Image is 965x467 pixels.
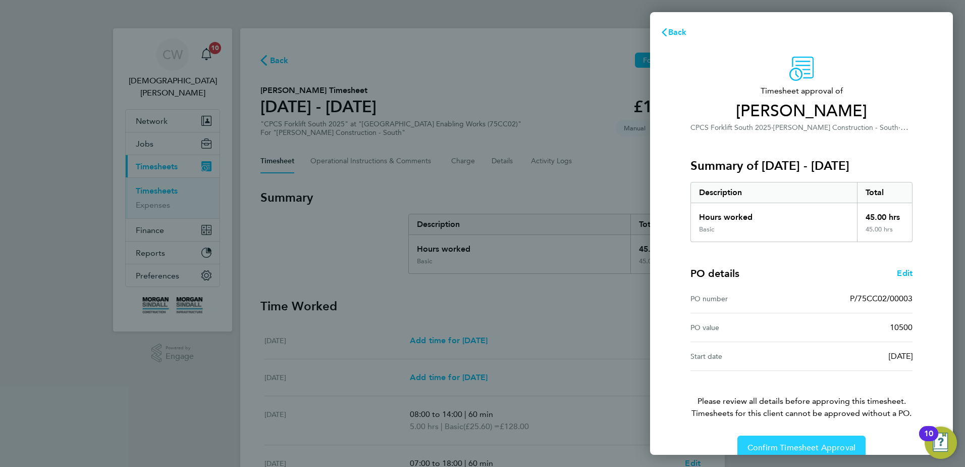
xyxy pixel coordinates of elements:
[857,203,913,225] div: 45.00 hrs
[857,182,913,203] div: Total
[737,436,866,460] button: Confirm Timesheet Approval
[801,350,913,362] div: [DATE]
[925,427,957,459] button: Open Resource Center, 10 new notifications
[699,225,714,233] div: Basic
[691,203,857,225] div: Hours worked
[690,266,739,281] h4: PO details
[668,27,687,37] span: Back
[650,22,697,42] button: Back
[897,268,913,278] span: Edit
[801,321,913,334] div: 10500
[747,443,855,453] span: Confirm Timesheet Approval
[898,122,908,132] span: ·
[690,123,771,132] span: CPCS Forklift South 2025
[678,407,925,419] span: Timesheets for this client cannot be approved without a PO.
[771,123,773,132] span: ·
[690,101,913,121] span: [PERSON_NAME]
[690,85,913,97] span: Timesheet approval of
[690,350,801,362] div: Start date
[690,158,913,174] h3: Summary of [DATE] - [DATE]
[850,294,913,303] span: P/75CC02/00003
[690,293,801,305] div: PO number
[690,182,913,242] div: Summary of 23 - 29 Aug 2025
[690,321,801,334] div: PO value
[897,267,913,279] a: Edit
[678,371,925,419] p: Please review all details before approving this timesheet.
[857,225,913,242] div: 45.00 hrs
[691,182,857,203] div: Description
[773,123,898,132] span: [PERSON_NAME] Construction - South
[924,434,933,447] div: 10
